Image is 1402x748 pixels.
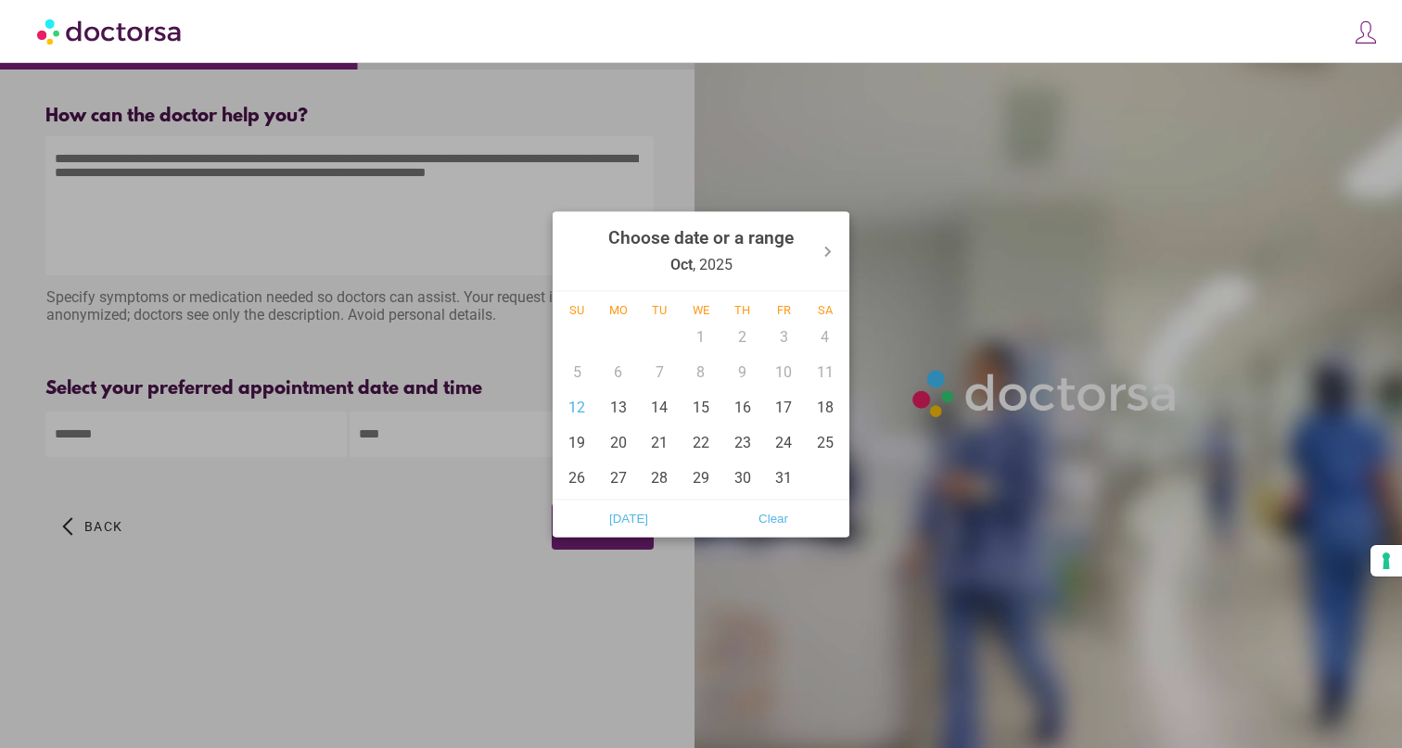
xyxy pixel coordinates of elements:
div: Sa [804,302,846,316]
div: 3 [763,319,805,354]
div: 18 [804,389,846,425]
button: Your consent preferences for tracking technologies [1370,545,1402,577]
div: Th [721,302,763,316]
button: [DATE] [556,503,701,533]
div: 11 [804,354,846,389]
div: 15 [681,389,722,425]
div: 21 [639,425,681,460]
div: 20 [598,425,640,460]
div: 12 [556,389,598,425]
div: We [681,302,722,316]
div: 7 [639,354,681,389]
div: 19 [556,425,598,460]
div: 6 [598,354,640,389]
strong: Oct [670,255,693,273]
div: 16 [721,389,763,425]
div: 14 [639,389,681,425]
span: [DATE] [562,504,695,532]
div: 23 [721,425,763,460]
div: 2 [721,319,763,354]
div: 25 [804,425,846,460]
div: 22 [681,425,722,460]
div: 28 [639,460,681,495]
div: 13 [598,389,640,425]
button: Clear [701,503,846,533]
div: 24 [763,425,805,460]
img: icons8-customer-100.png [1353,19,1379,45]
div: 30 [721,460,763,495]
div: 9 [721,354,763,389]
div: 29 [681,460,722,495]
div: 1 [681,319,722,354]
div: 4 [804,319,846,354]
div: 31 [763,460,805,495]
div: Fr [763,302,805,316]
span: Clear [707,504,840,532]
div: Tu [639,302,681,316]
strong: Choose date or a range [608,226,794,247]
div: , 2025 [608,215,794,286]
div: 27 [598,460,640,495]
img: Doctorsa.com [37,10,184,52]
div: 8 [681,354,722,389]
div: Mo [598,302,640,316]
div: 17 [763,389,805,425]
div: 26 [556,460,598,495]
div: 5 [556,354,598,389]
div: 10 [763,354,805,389]
div: Su [556,302,598,316]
